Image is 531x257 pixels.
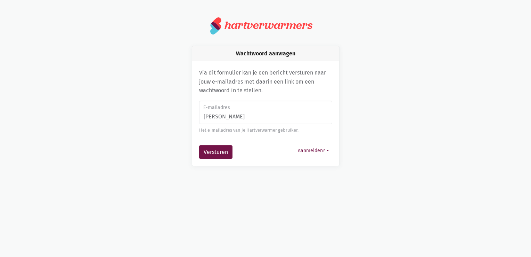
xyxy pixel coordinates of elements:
[210,17,222,35] img: logo.svg
[192,46,339,61] div: Wachtwoord aanvragen
[210,17,321,35] a: hartverwarmers
[203,104,327,111] label: E-mailadres
[199,68,332,95] p: Via dit formulier kan je een bericht versturen naar jouw e-mailadres met daarin een link om een w...
[295,145,332,156] button: Aanmelden?
[199,127,332,134] div: Het e-mailadres van je Hartverwarmer gebruiker.
[224,19,312,32] div: hartverwarmers
[199,145,232,159] button: Versturen
[199,101,332,159] form: Wachtwoord aanvragen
